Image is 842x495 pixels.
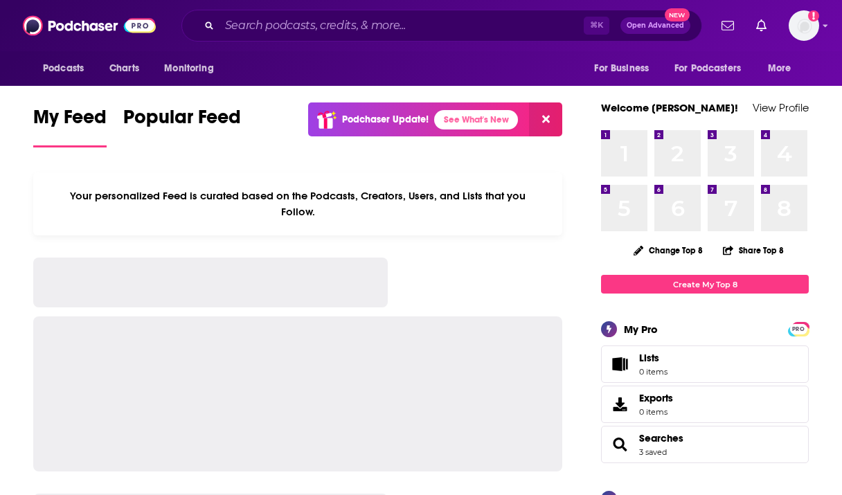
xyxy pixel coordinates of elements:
button: open menu [154,55,231,82]
span: Searches [601,426,809,463]
span: For Podcasters [674,59,741,78]
a: Searches [639,432,683,444]
div: Your personalized Feed is curated based on the Podcasts, Creators, Users, and Lists that you Follow. [33,172,562,235]
span: For Business [594,59,649,78]
input: Search podcasts, credits, & more... [220,15,584,37]
a: Popular Feed [123,105,241,147]
a: Exports [601,386,809,423]
span: 0 items [639,407,673,417]
button: Show profile menu [789,10,819,41]
span: New [665,8,690,21]
div: Search podcasts, credits, & more... [181,10,702,42]
span: Charts [109,59,139,78]
button: Open AdvancedNew [620,17,690,34]
a: Searches [606,435,634,454]
a: Show notifications dropdown [716,14,740,37]
button: open menu [758,55,809,82]
span: Open Advanced [627,22,684,29]
span: ⌘ K [584,17,609,35]
a: 3 saved [639,447,667,457]
button: open menu [33,55,102,82]
span: Exports [606,395,634,414]
img: Podchaser - Follow, Share and Rate Podcasts [23,12,156,39]
span: Lists [639,352,668,364]
a: My Feed [33,105,107,147]
p: Podchaser Update! [342,114,429,125]
a: Create My Top 8 [601,275,809,294]
span: PRO [790,324,807,334]
span: Monitoring [164,59,213,78]
button: open menu [584,55,666,82]
span: 0 items [639,367,668,377]
a: Lists [601,345,809,383]
a: Show notifications dropdown [751,14,772,37]
span: Exports [639,392,673,404]
img: User Profile [789,10,819,41]
a: View Profile [753,101,809,114]
button: open menu [665,55,761,82]
button: Share Top 8 [722,237,785,264]
span: My Feed [33,105,107,137]
span: Popular Feed [123,105,241,137]
span: More [768,59,791,78]
a: Charts [100,55,147,82]
button: Change Top 8 [625,242,711,259]
div: My Pro [624,323,658,336]
a: Welcome [PERSON_NAME]! [601,101,738,114]
a: PRO [790,323,807,334]
span: Lists [606,354,634,374]
span: Logged in as mgalandak [789,10,819,41]
span: Lists [639,352,659,364]
span: Podcasts [43,59,84,78]
a: See What's New [434,110,518,129]
svg: Add a profile image [808,10,819,21]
